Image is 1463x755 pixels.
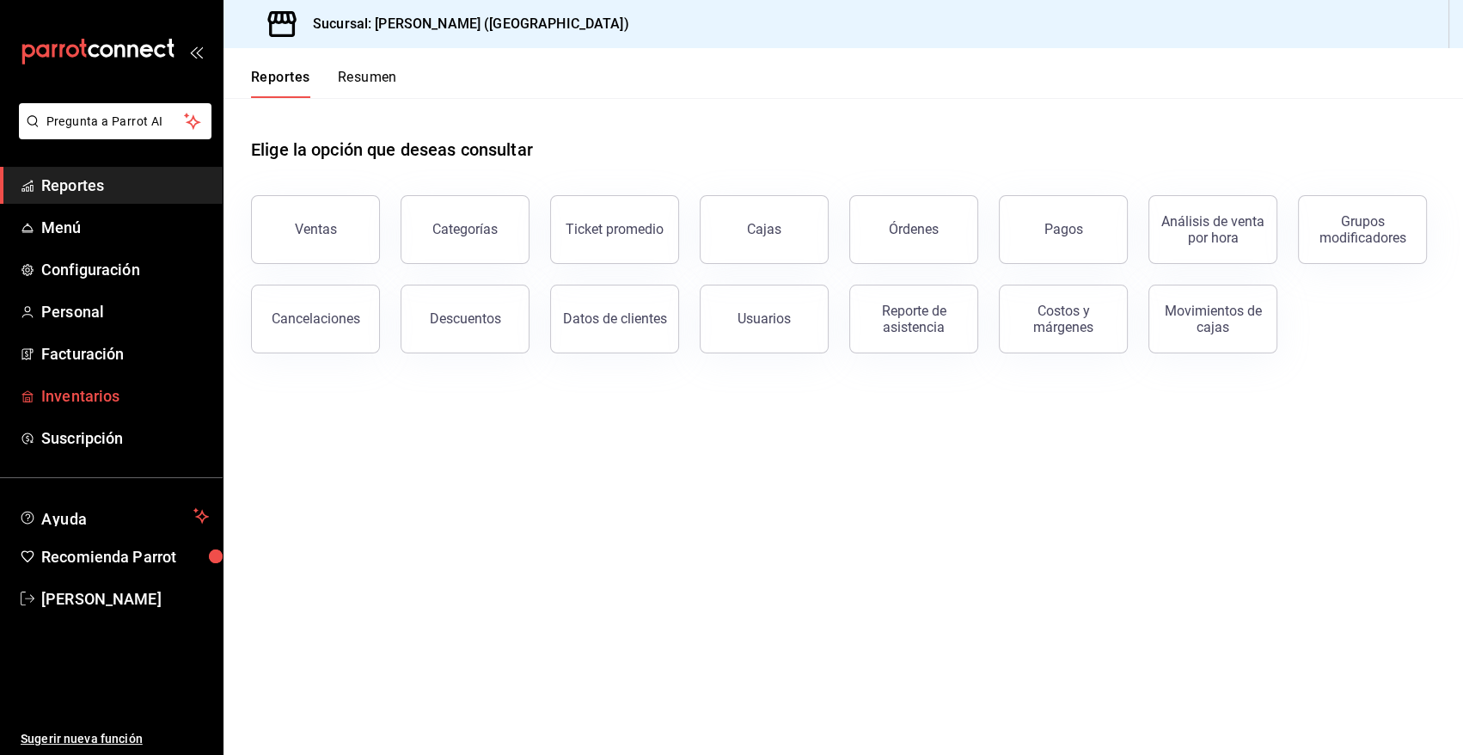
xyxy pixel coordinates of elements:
[251,69,397,98] div: navigation tabs
[1010,303,1117,335] div: Costos y márgenes
[700,195,829,264] button: Cajas
[566,221,664,237] div: Ticket promedio
[251,195,380,264] button: Ventas
[251,285,380,353] button: Cancelaciones
[41,174,209,197] span: Reportes
[432,221,498,237] div: Categorías
[999,195,1128,264] button: Pagos
[401,285,529,353] button: Descuentos
[272,310,360,327] div: Cancelaciones
[41,506,187,526] span: Ayuda
[860,303,967,335] div: Reporte de asistencia
[1148,285,1277,353] button: Movimientos de cajas
[1160,213,1266,246] div: Análisis de venta por hora
[550,195,679,264] button: Ticket promedio
[251,137,533,163] h1: Elige la opción que deseas consultar
[189,45,203,58] button: open_drawer_menu
[41,427,209,450] span: Suscripción
[999,285,1128,353] button: Costos y márgenes
[430,310,501,327] div: Descuentos
[889,221,939,237] div: Órdenes
[41,300,209,323] span: Personal
[738,310,791,327] div: Usuarios
[1044,221,1083,237] div: Pagos
[299,14,629,34] h3: Sucursal: [PERSON_NAME] ([GEOGRAPHIC_DATA])
[849,285,978,353] button: Reporte de asistencia
[747,221,781,237] div: Cajas
[563,310,667,327] div: Datos de clientes
[19,103,211,139] button: Pregunta a Parrot AI
[41,384,209,408] span: Inventarios
[700,285,829,353] button: Usuarios
[1309,213,1416,246] div: Grupos modificadores
[1148,195,1277,264] button: Análisis de venta por hora
[550,285,679,353] button: Datos de clientes
[41,342,209,365] span: Facturación
[338,69,397,98] button: Resumen
[401,195,529,264] button: Categorías
[295,221,337,237] div: Ventas
[41,545,209,568] span: Recomienda Parrot
[1298,195,1427,264] button: Grupos modificadores
[849,195,978,264] button: Órdenes
[251,69,310,98] button: Reportes
[1160,303,1266,335] div: Movimientos de cajas
[41,587,209,611] span: [PERSON_NAME]
[41,258,209,281] span: Configuración
[12,125,211,143] a: Pregunta a Parrot AI
[41,216,209,239] span: Menú
[21,730,209,748] span: Sugerir nueva función
[46,113,185,131] span: Pregunta a Parrot AI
